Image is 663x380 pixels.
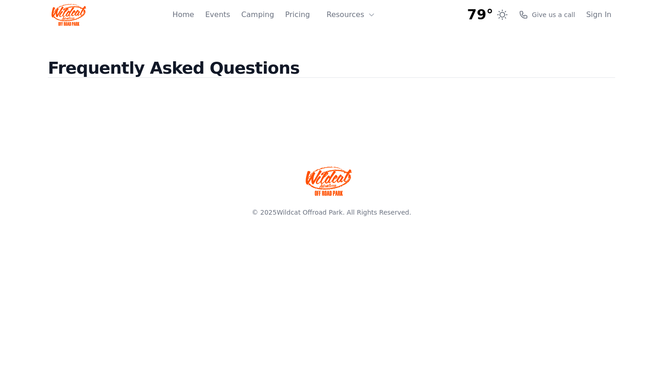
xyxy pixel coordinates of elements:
[277,209,343,216] a: Wildcat Offroad Park
[306,166,352,196] img: Wildcat Offroad park
[172,9,194,20] a: Home
[252,209,411,216] span: © 2025 . All Rights Reserved.
[519,10,575,19] a: Give us a call
[48,59,615,93] h2: Frequently Asked Questions
[241,9,274,20] a: Camping
[205,9,230,20] a: Events
[52,4,86,26] img: Wildcat Logo
[467,6,494,23] span: 79°
[321,6,381,24] button: Resources
[532,10,575,19] span: Give us a call
[586,9,611,20] a: Sign In
[285,9,310,20] a: Pricing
